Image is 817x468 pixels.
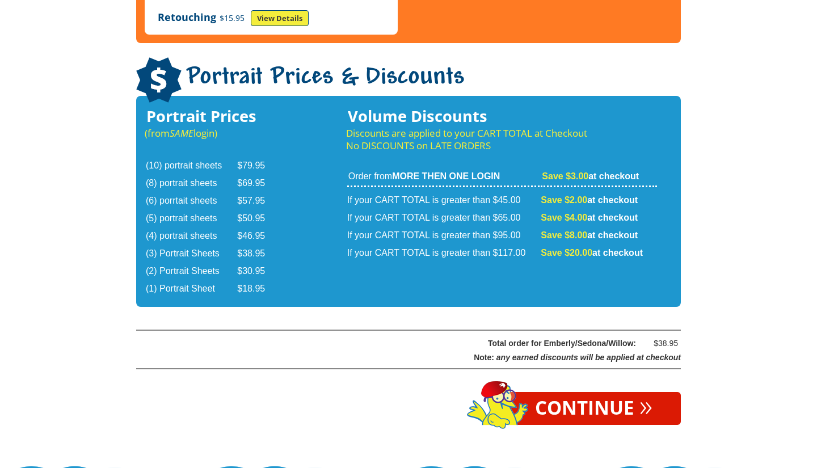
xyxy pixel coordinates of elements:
[237,175,279,192] td: $69.95
[145,110,280,123] h3: Portrait Prices
[346,110,658,123] h3: Volume Discounts
[237,281,279,297] td: $18.95
[541,213,638,222] strong: at checkout
[347,227,540,244] td: If your CART TOTAL is greater than $95.00
[237,193,279,209] td: $57.95
[136,57,681,104] h1: Portrait Prices & Discounts
[541,195,587,205] span: Save $2.00
[541,248,643,258] strong: at checkout
[146,263,236,280] td: (2) Portrait Sheets
[237,158,279,174] td: $79.95
[146,210,236,227] td: (5) portrait sheets
[237,210,279,227] td: $50.95
[347,245,540,262] td: If your CART TOTAL is greater than $117.00
[542,171,588,181] span: Save $3.00
[146,158,236,174] td: (10) portrait sheets
[542,171,639,181] strong: at checkout
[237,228,279,244] td: $46.95
[237,246,279,262] td: $38.95
[541,248,592,258] span: Save $20.00
[507,392,681,425] a: Continue»
[165,336,636,351] div: Total order for Emberly/Sedona/Willow:
[644,336,678,351] div: $38.95
[146,246,236,262] td: (3) Portrait Sheets
[347,188,540,209] td: If your CART TOTAL is greater than $45.00
[170,127,193,140] em: SAME
[146,193,236,209] td: (6) porrtait sheets
[146,281,236,297] td: (1) Portrait Sheet
[496,353,681,362] span: any earned discounts will be applied at checkout
[541,230,587,240] span: Save $8.00
[158,10,385,26] p: Retouching
[216,12,248,23] span: $15.95
[392,171,500,181] strong: MORE THEN ONE LOGIN
[146,228,236,244] td: (4) portrait sheets
[541,230,638,240] strong: at checkout
[541,213,587,222] span: Save $4.00
[347,210,540,226] td: If your CART TOTAL is greater than $65.00
[145,127,280,140] p: (from login)
[639,399,652,411] span: »
[346,127,658,152] p: Discounts are applied to your CART TOTAL at Checkout No DISCOUNTS on LATE ORDERS
[347,170,540,187] td: Order from
[541,195,638,205] strong: at checkout
[146,175,236,192] td: (8) portrait sheets
[251,10,309,26] a: View Details
[474,353,494,362] span: Note:
[237,263,279,280] td: $30.95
